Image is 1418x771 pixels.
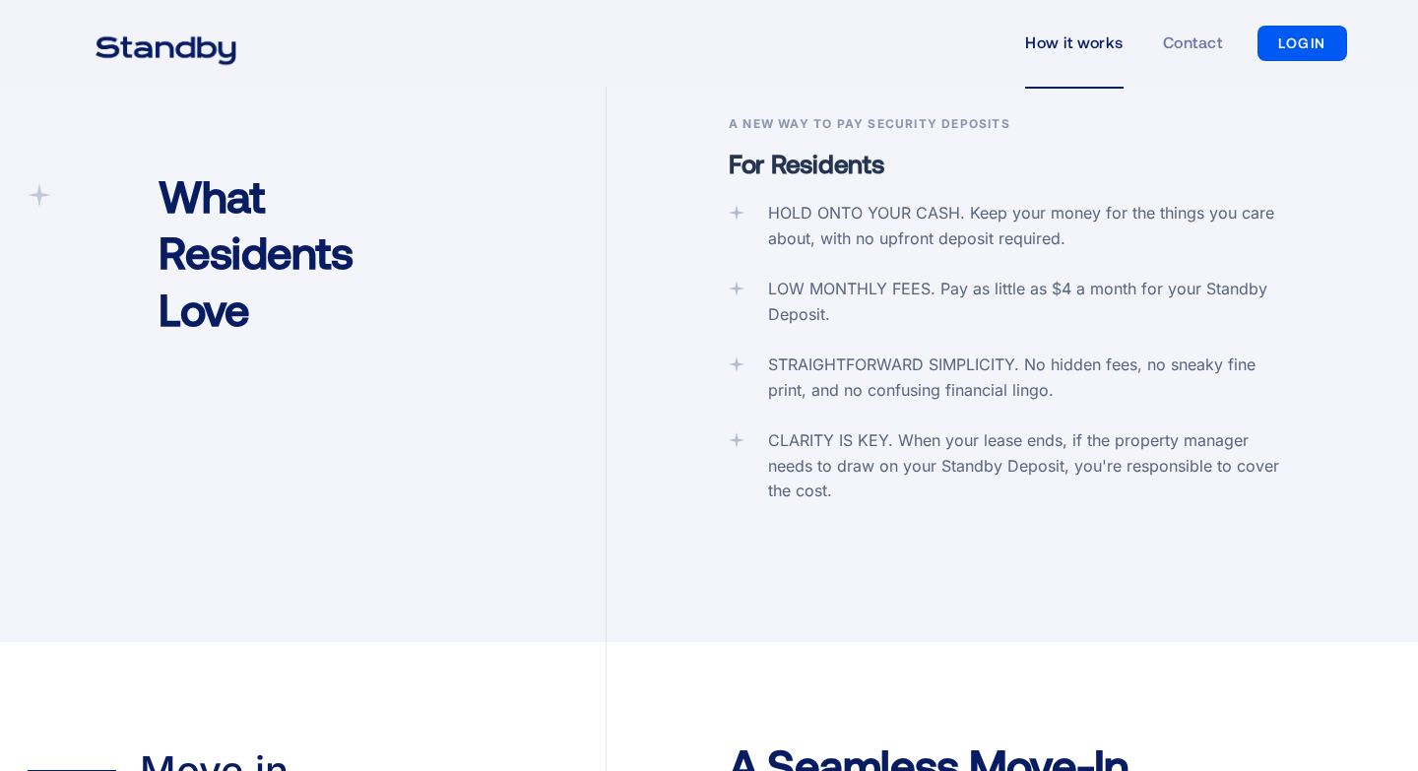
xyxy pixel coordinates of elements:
[159,167,426,338] h2: What Residents Love
[1257,26,1347,61] a: LOGIN
[729,146,1297,181] p: For Residents
[768,353,1297,403] div: STRAIGHTFORWARD SIMPLICITY. No hidden fees, no sneaky fine print, and no confusing financial lingo.
[768,277,1297,327] div: LOW MONTHLY FEES. Pay as little as $4 a month for your Standby Deposit.
[768,428,1297,504] div: CLARITY IS KEY. When your lease ends, if the property manager needs to draw on your Standby Depos...
[729,114,1297,134] h3: A New Way To Pay Security Deposits
[768,201,1297,251] div: HOLD ONTO YOUR CASH. Keep your money for the things you care about, with no upfront deposit requi...
[71,24,261,63] a: home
